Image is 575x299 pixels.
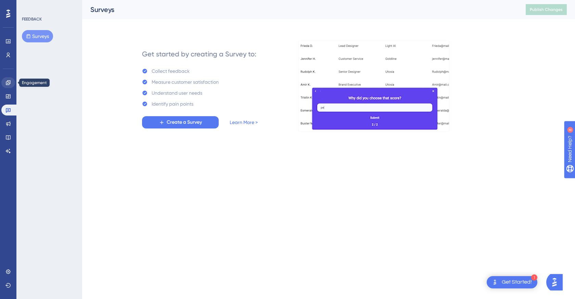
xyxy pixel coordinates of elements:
div: Get started by creating a Survey to: [142,49,256,59]
img: launcher-image-alternative-text [491,278,499,286]
div: Collect feedback [152,67,190,75]
div: 8 [48,3,50,9]
span: Need Help? [16,2,43,10]
div: Understand user needs [152,89,202,97]
div: Get Started! [502,278,532,286]
iframe: UserGuiding AI Assistant Launcher [546,272,567,293]
button: Surveys [22,30,53,42]
div: Open Get Started! checklist, remaining modules: 1 [487,276,537,288]
a: Learn More > [230,118,258,126]
span: Create a Survey [167,118,202,126]
button: Create a Survey [142,116,219,128]
span: Publish Changes [530,7,563,12]
img: b81bf5b5c10d0e3e90f664060979471a.gif [298,41,449,132]
div: 1 [531,274,537,281]
div: FEEDBACK [22,16,42,22]
div: Surveys [90,5,509,14]
div: Measure customer satisfaction [152,78,219,86]
div: Identify pain points [152,100,193,108]
button: Publish Changes [526,4,567,15]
